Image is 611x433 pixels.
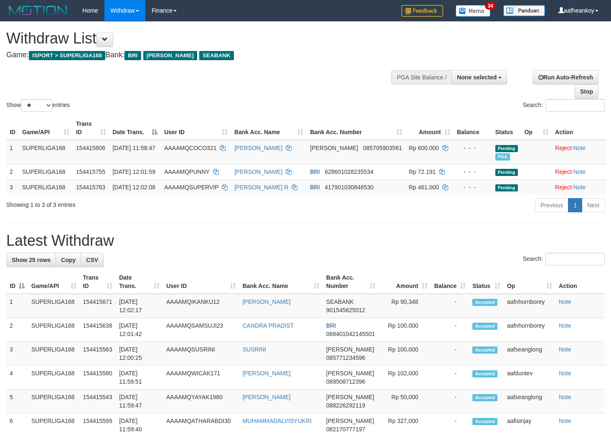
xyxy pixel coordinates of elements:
[469,270,504,294] th: Status: activate to sort column ascending
[19,179,73,195] td: SUPERLIGA168
[409,145,439,151] span: Rp 600.000
[431,390,469,413] td: -
[472,394,497,401] span: Accepted
[409,168,436,175] span: Rp 72.191
[379,342,431,366] td: Rp 100,000
[326,426,365,433] span: Copy 082170777197 to clipboard
[533,70,598,84] a: Run Auto-Refresh
[163,342,239,366] td: AAAAMQSUSRINI
[472,323,497,330] span: Accepted
[431,294,469,318] td: -
[163,366,239,390] td: AAAAMQWICAK171
[199,51,234,60] span: SEABANK
[109,116,161,140] th: Date Trans.: activate to sort column descending
[310,168,319,175] span: BRI
[431,342,469,366] td: -
[80,390,116,413] td: 154415543
[326,322,336,329] span: BRI
[472,299,497,306] span: Accepted
[406,116,454,140] th: Amount: activate to sort column ascending
[161,116,231,140] th: User ID: activate to sort column ascending
[457,183,489,191] div: - - -
[81,253,104,267] a: CSV
[6,197,248,209] div: Showing 1 to 3 of 3 entries
[379,294,431,318] td: Rp 90,348
[231,116,307,140] th: Bank Acc. Name: activate to sort column ascending
[521,116,552,140] th: Op: activate to sort column ascending
[80,342,116,366] td: 154415563
[559,394,571,400] a: Note
[323,270,379,294] th: Bank Acc. Number: activate to sort column ascending
[495,153,510,160] span: Marked by aafounsreynich
[552,164,606,179] td: ·
[495,169,518,176] span: Pending
[29,51,105,60] span: ISPORT > SUPERLIGA168
[163,270,239,294] th: User ID: activate to sort column ascending
[504,342,555,366] td: aafseanglong
[310,145,358,151] span: [PERSON_NAME]
[555,168,572,175] a: Reject
[504,390,555,413] td: aafseanglong
[504,294,555,318] td: aafnhornborey
[575,84,598,99] a: Stop
[80,366,116,390] td: 154415580
[454,116,492,140] th: Balance
[28,366,80,390] td: SUPERLIGA168
[234,168,282,175] a: [PERSON_NAME]
[523,253,605,265] label: Search:
[523,99,605,112] label: Search:
[573,168,586,175] a: Note
[116,366,163,390] td: [DATE] 11:59:51
[472,346,497,354] span: Accepted
[6,30,399,47] h1: Withdraw List
[552,179,606,195] td: ·
[582,198,605,212] a: Next
[310,184,319,191] span: BRI
[325,168,373,175] span: Copy 628601028235534 to clipboard
[163,390,239,413] td: AAAAMQYAYAK1980
[559,346,571,353] a: Note
[6,390,28,413] td: 5
[243,370,291,377] a: [PERSON_NAME]
[28,390,80,413] td: SUPERLIGA168
[6,179,19,195] td: 3
[19,140,73,164] td: SUPERLIGA168
[6,270,28,294] th: ID: activate to sort column descending
[326,402,365,409] span: Copy 088226292119 to clipboard
[535,198,568,212] a: Previous
[573,184,586,191] a: Note
[12,257,51,263] span: Show 25 rows
[19,164,73,179] td: SUPERLIGA168
[503,5,545,16] img: panduan.png
[363,145,402,151] span: Copy 085705903561 to clipboard
[431,270,469,294] th: Balance: activate to sort column ascending
[457,168,489,176] div: - - -
[379,270,431,294] th: Amount: activate to sort column ascending
[379,318,431,342] td: Rp 100,000
[28,270,80,294] th: Game/API: activate to sort column ascending
[326,346,374,353] span: [PERSON_NAME]
[495,145,518,152] span: Pending
[307,116,405,140] th: Bank Acc. Number: activate to sort column ascending
[559,418,571,424] a: Note
[6,342,28,366] td: 3
[116,294,163,318] td: [DATE] 12:02:17
[124,51,141,60] span: BRI
[456,5,491,17] img: Button%20Memo.svg
[80,294,116,318] td: 154415671
[6,366,28,390] td: 4
[555,270,605,294] th: Action
[552,140,606,164] td: ·
[431,318,469,342] td: -
[19,116,73,140] th: Game/API: activate to sort column ascending
[457,144,489,152] div: - - -
[28,318,80,342] td: SUPERLIGA168
[6,51,399,59] h4: Game: Bank:
[326,418,374,424] span: [PERSON_NAME]
[504,318,555,342] td: aafnhornborey
[76,184,105,191] span: 154415763
[21,99,52,112] select: Showentries
[116,390,163,413] td: [DATE] 11:59:47
[552,116,606,140] th: Action
[163,318,239,342] td: AAAAMQSAMSUJI23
